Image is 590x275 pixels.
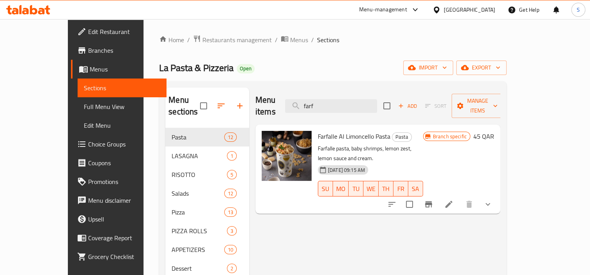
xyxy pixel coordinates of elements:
[321,183,330,195] span: SU
[444,5,495,14] div: [GEOGRAPHIC_DATA]
[317,35,339,45] span: Sections
[318,144,423,163] p: Farfalle pasta, baby shrimps, lemon zest, lemon sauce and cream.
[483,200,493,209] svg: Show Choices
[227,151,237,161] div: items
[281,35,308,45] a: Menus
[318,181,333,196] button: SU
[88,233,160,243] span: Coverage Report
[325,166,368,174] span: [DATE] 09:15 AM
[212,96,230,115] span: Sort sections
[392,132,412,142] div: Pasta
[379,98,395,114] span: Select section
[172,226,227,236] span: PIZZA ROLLS
[224,245,237,254] div: items
[363,181,379,196] button: WE
[88,214,160,224] span: Upsell
[577,5,580,14] span: S
[460,195,478,214] button: delete
[88,252,160,261] span: Grocery Checklist
[159,35,507,45] nav: breadcrumb
[84,121,160,130] span: Edit Menu
[444,200,454,209] a: Edit menu item
[285,99,377,113] input: search
[349,181,363,196] button: TU
[403,61,453,75] button: import
[397,183,405,195] span: FR
[195,98,212,114] span: Select all sections
[401,196,418,212] span: Select to update
[172,245,224,254] span: APPETIZERS
[88,177,160,186] span: Promotions
[71,135,167,154] a: Choice Groups
[452,94,504,118] button: Manage items
[237,65,255,72] span: Open
[165,184,249,203] div: Salads12
[193,35,272,45] a: Restaurants management
[392,132,411,141] span: Pasta
[456,61,507,75] button: export
[409,63,447,73] span: import
[71,210,167,229] a: Upsell
[78,116,167,135] a: Edit Menu
[172,132,224,142] span: Pasta
[352,183,360,195] span: TU
[227,265,236,272] span: 2
[318,130,390,142] span: Farfalle Al Limoncello Pasta
[395,100,420,112] button: Add
[71,191,167,210] a: Menu disclaimer
[430,133,470,140] span: Branch specific
[395,100,420,112] span: Add item
[71,60,167,79] a: Menus
[336,183,345,195] span: MO
[478,195,497,214] button: show more
[71,154,167,172] a: Coupons
[88,158,160,168] span: Coupons
[227,227,236,235] span: 3
[359,5,407,14] div: Menu-management
[172,207,224,217] span: Pizza
[473,131,494,142] h6: 45 QAR
[420,100,452,112] span: Select section first
[84,102,160,111] span: Full Menu View
[88,196,160,205] span: Menu disclaimer
[255,94,276,118] h2: Menu items
[165,203,249,221] div: Pizza13
[227,226,237,236] div: items
[172,189,224,198] span: Salads
[71,229,167,247] a: Coverage Report
[419,195,438,214] button: Branch-specific-item
[367,183,376,195] span: WE
[172,170,227,179] div: RISOTTO
[275,35,278,45] li: /
[168,94,200,118] h2: Menu sections
[383,195,401,214] button: sort-choices
[71,41,167,60] a: Branches
[227,171,236,179] span: 5
[230,96,249,115] button: Add section
[71,247,167,266] a: Grocery Checklist
[411,183,420,195] span: SA
[225,246,236,254] span: 10
[397,102,418,111] span: Add
[224,132,237,142] div: items
[88,139,160,149] span: Choice Groups
[458,96,498,116] span: Manage items
[172,151,227,161] span: LASAGNA
[159,35,184,45] a: Home
[379,181,393,196] button: TH
[225,134,236,141] span: 12
[311,35,314,45] li: /
[224,189,237,198] div: items
[172,264,227,273] span: Dessert
[237,64,255,73] div: Open
[227,264,237,273] div: items
[290,35,308,45] span: Menus
[187,35,190,45] li: /
[262,131,312,181] img: Farfalle Al Limoncello Pasta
